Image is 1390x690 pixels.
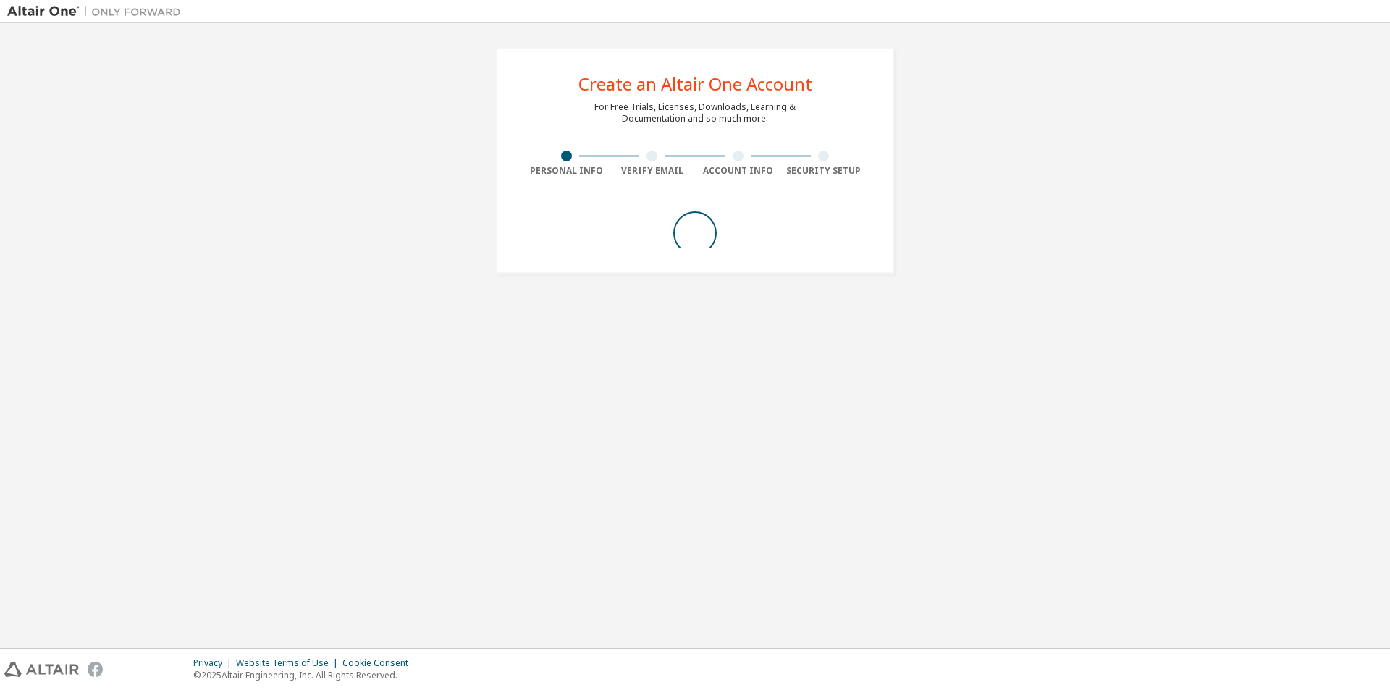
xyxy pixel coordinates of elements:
[193,657,236,669] div: Privacy
[523,165,610,177] div: Personal Info
[88,662,103,677] img: facebook.svg
[236,657,342,669] div: Website Terms of Use
[7,4,188,19] img: Altair One
[695,165,781,177] div: Account Info
[610,165,696,177] div: Verify Email
[594,101,796,125] div: For Free Trials, Licenses, Downloads, Learning & Documentation and so much more.
[193,669,417,681] p: © 2025 Altair Engineering, Inc. All Rights Reserved.
[578,75,812,93] div: Create an Altair One Account
[4,662,79,677] img: altair_logo.svg
[342,657,417,669] div: Cookie Consent
[781,165,867,177] div: Security Setup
